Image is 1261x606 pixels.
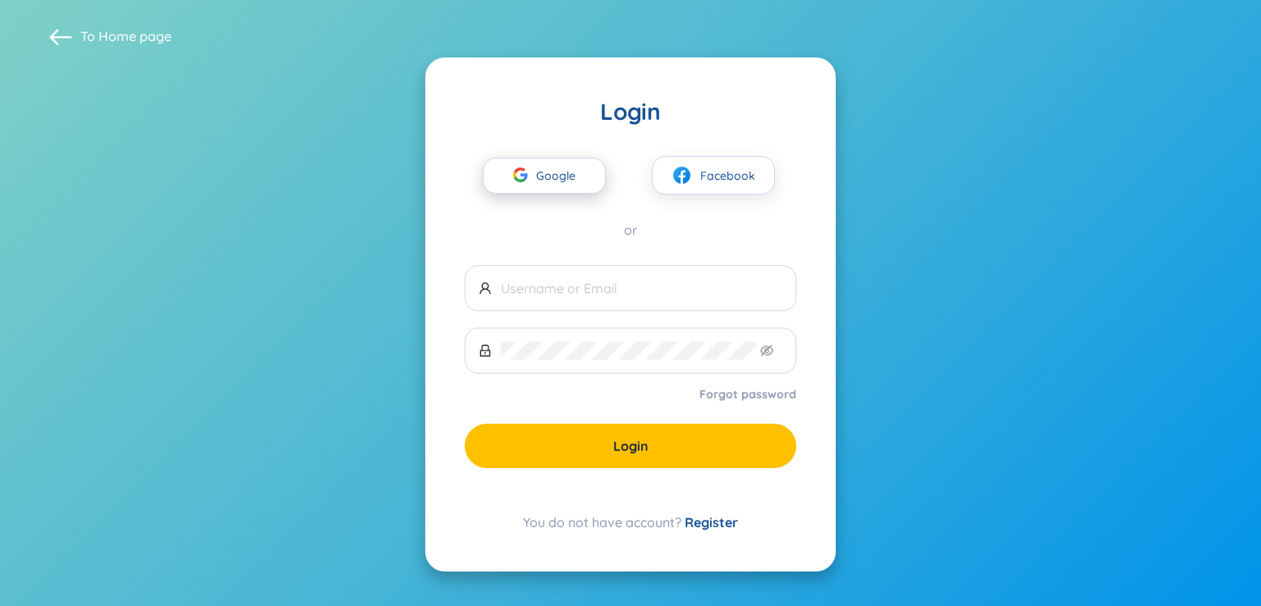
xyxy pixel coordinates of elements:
[465,97,796,126] div: Login
[99,28,172,44] a: Home page
[479,282,492,295] span: user
[483,158,606,194] button: Google
[672,165,692,186] img: facebook
[501,279,782,297] input: Username or Email
[536,158,584,193] span: Google
[760,344,773,357] span: eye-invisible
[700,167,755,185] span: Facebook
[479,344,492,357] span: lock
[699,386,796,402] a: Forgot password
[652,156,775,195] button: facebookFacebook
[80,27,172,45] span: To
[465,512,796,532] div: You do not have account?
[685,514,738,530] a: Register
[465,424,796,468] button: Login
[613,437,649,455] span: Login
[465,221,796,239] div: or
